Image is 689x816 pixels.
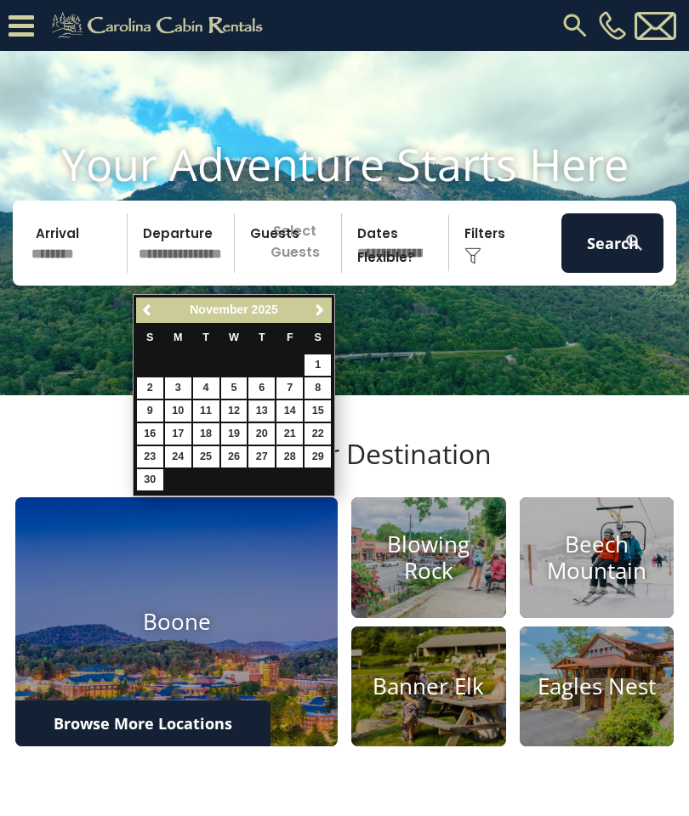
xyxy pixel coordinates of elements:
a: Browse More Locations [15,700,270,746]
a: 7 [276,377,303,399]
a: Beech Mountain [520,497,675,618]
a: [PHONE_NUMBER] [595,11,630,40]
img: search-regular-white.png [624,232,645,253]
a: 27 [248,446,275,467]
a: 28 [276,446,303,467]
a: Next [309,300,330,321]
a: 24 [165,446,191,467]
span: 2025 [252,303,278,316]
a: 12 [221,400,248,422]
a: 21 [276,423,303,445]
a: Blowing Rock [351,497,506,618]
span: Saturday [315,331,322,343]
a: 9 [137,400,163,422]
a: 10 [165,400,191,422]
h4: Eagles Nest [520,673,675,700]
span: Thursday [259,331,265,343]
button: Search [561,213,663,273]
span: Wednesday [229,331,239,343]
a: 20 [248,423,275,445]
img: Khaki-logo.png [43,8,277,42]
a: Previous [138,300,159,321]
h3: Select Your Destination [13,438,676,497]
a: 23 [137,446,163,467]
h4: Boone [15,609,338,635]
a: 8 [305,377,331,399]
a: 13 [248,400,275,422]
a: 6 [248,377,275,399]
a: 17 [165,423,191,445]
a: 5 [221,377,248,399]
h1: Your Adventure Starts Here [13,138,676,190]
a: Banner Elk [351,626,506,747]
a: 3 [165,377,191,399]
span: Friday [287,331,293,343]
a: Boone [15,497,338,746]
h4: Beech Mountain [520,531,675,584]
a: Eagles Nest [520,626,675,747]
a: 14 [276,400,303,422]
a: 29 [305,446,331,467]
img: search-regular.svg [560,10,590,41]
a: 2 [137,377,163,399]
span: Monday [174,331,183,343]
a: 18 [193,423,219,445]
img: filter--v1.png [464,247,481,264]
a: 4 [193,377,219,399]
h4: Blowing Rock [351,531,506,584]
a: 15 [305,400,331,422]
a: 16 [137,423,163,445]
span: Tuesday [202,331,209,343]
a: 11 [193,400,219,422]
a: 22 [305,423,331,445]
h4: Banner Elk [351,673,506,700]
a: 1 [305,354,331,376]
p: Select Guests [240,213,341,273]
a: 30 [137,469,163,490]
span: November [190,303,248,316]
a: 26 [221,446,248,467]
span: Previous [141,303,155,317]
span: Next [313,303,327,317]
a: 25 [193,446,219,467]
a: 19 [221,423,248,445]
span: Sunday [146,331,153,343]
